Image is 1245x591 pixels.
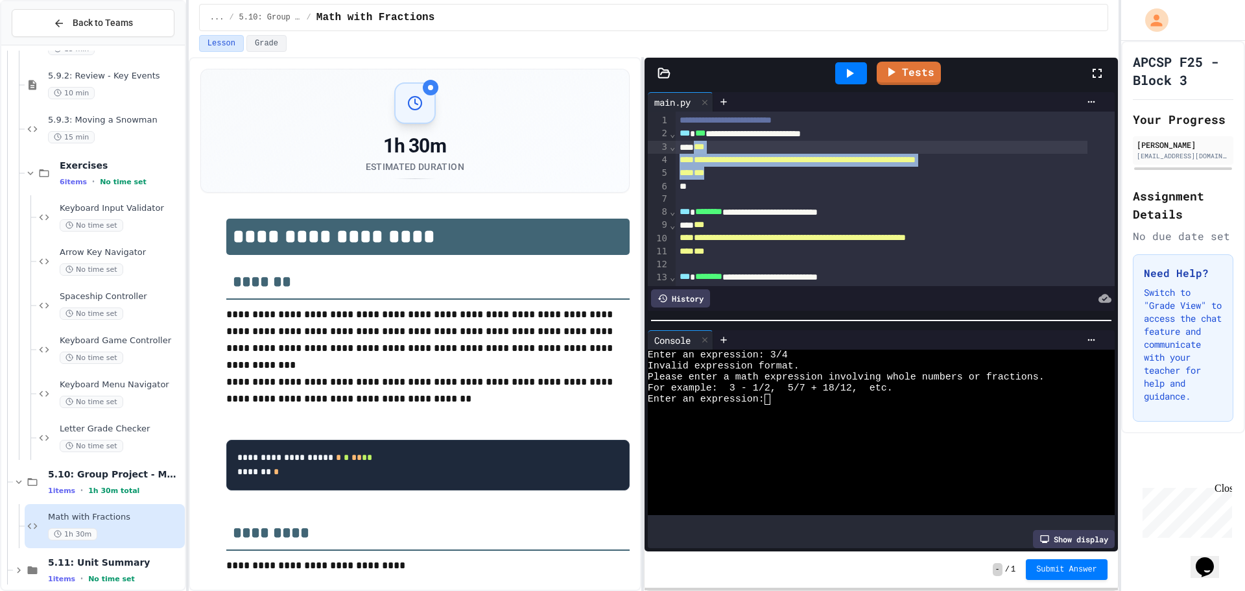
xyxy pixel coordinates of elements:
div: 2 [648,127,669,140]
div: 12 [648,258,669,271]
span: Please enter a math expression involving whole numbers or fractions. [648,372,1045,383]
span: - [993,563,1002,576]
span: • [80,485,83,496]
div: History [651,289,710,308]
a: Tests [877,62,941,85]
span: • [92,176,95,187]
span: 1 [1011,564,1015,575]
span: 5.10: Group Project - Math with Fractions [48,468,182,480]
span: Submit Answer [1036,564,1097,575]
div: main.py [648,92,713,112]
div: 6 [648,180,669,193]
span: 15 min [48,131,95,143]
span: 5.10: Group Project - Math with Fractions [239,12,302,23]
div: 14 [648,284,669,297]
div: 5 [648,167,669,180]
iframe: chat widget [1191,539,1232,578]
span: Back to Teams [73,16,133,30]
span: 1h 30m [48,528,97,540]
span: • [80,573,83,584]
div: My Account [1132,5,1172,35]
div: Chat with us now!Close [5,5,89,82]
div: main.py [648,95,697,109]
span: For example: 3 - 1/2, 5/7 + 18/12, etc. [648,383,893,394]
span: Spaceship Controller [60,291,182,302]
button: Lesson [199,35,244,52]
h2: Assignment Details [1133,187,1233,223]
p: Switch to "Grade View" to access the chat feature and communicate with your teacher for help and ... [1144,286,1222,403]
div: 10 [648,232,669,245]
div: 11 [648,245,669,258]
span: Enter an expression: 3/4 [648,350,788,361]
span: Letter Grade Checker [60,424,182,435]
button: Submit Answer [1026,559,1108,580]
span: No time set [60,263,123,276]
span: 1 items [48,487,75,495]
span: Enter an expression: [648,394,765,405]
div: 7 [648,193,669,206]
div: [EMAIL_ADDRESS][DOMAIN_NAME] [1137,151,1229,161]
div: Estimated Duration [366,160,464,173]
span: Keyboard Game Controller [60,335,182,346]
span: Keyboard Menu Navigator [60,380,182,391]
span: Fold line [669,220,676,230]
span: Math with Fractions [316,10,434,25]
span: 1h 30m total [88,487,139,495]
span: / [229,12,233,23]
span: Fold line [669,272,676,282]
span: 6 items [60,178,87,186]
span: Fold line [669,141,676,152]
div: 13 [648,271,669,284]
span: 10 min [48,87,95,99]
span: Exercises [60,160,182,171]
div: 1h 30m [366,134,464,158]
span: 5.11: Unit Summary [48,557,182,568]
button: Grade [246,35,287,52]
button: Back to Teams [12,9,174,37]
div: 8 [648,206,669,219]
span: No time set [88,575,135,583]
span: No time set [60,352,123,364]
div: Show display [1033,530,1115,548]
h3: Need Help? [1144,265,1222,281]
span: Arrow Key Navigator [60,247,182,258]
iframe: chat widget [1137,483,1232,538]
span: ... [210,12,224,23]
span: Fold line [669,285,676,296]
span: Math with Fractions [48,512,182,523]
span: 1 items [48,575,75,583]
div: 4 [648,154,669,167]
span: No time set [60,219,123,232]
div: 9 [648,219,669,232]
span: Fold line [669,128,676,139]
div: 1 [648,114,669,127]
div: [PERSON_NAME] [1137,139,1229,151]
span: / [1005,564,1010,575]
span: No time set [60,308,123,320]
span: No time set [60,440,123,452]
span: Invalid expression format. [648,361,800,372]
span: / [307,12,311,23]
div: Console [648,330,713,350]
span: 5.9.2: Review - Key Events [48,71,182,82]
span: Fold line [669,206,676,217]
div: Console [648,333,697,347]
h1: APCSP F25 - Block 3 [1133,53,1233,89]
span: No time set [60,396,123,408]
span: 5.9.3: Moving a Snowman [48,115,182,126]
div: 3 [648,141,669,154]
h2: Your Progress [1133,110,1233,128]
span: No time set [100,178,147,186]
div: No due date set [1133,228,1233,244]
span: Keyboard Input Validator [60,203,182,214]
